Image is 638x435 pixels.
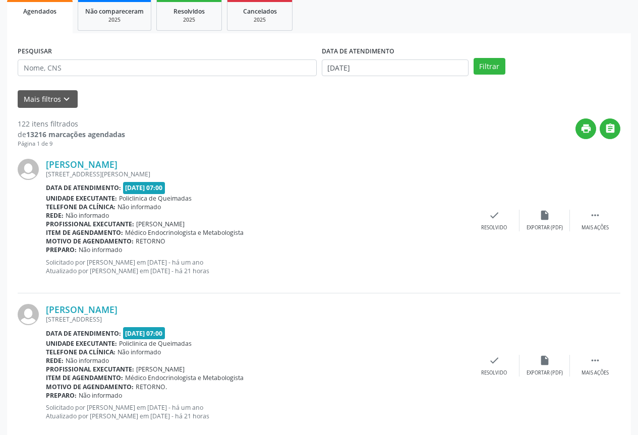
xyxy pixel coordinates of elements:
div: 2025 [164,16,214,24]
button:  [600,118,620,139]
span: Não informado [118,348,161,356]
b: Data de atendimento: [46,183,121,192]
span: Resolvidos [173,7,205,16]
label: PESQUISAR [18,44,52,59]
span: Cancelados [243,7,277,16]
a: [PERSON_NAME] [46,159,118,170]
b: Preparo: [46,245,77,254]
span: Médico Endocrinologista e Metabologista [125,228,244,237]
button: Mais filtroskeyboard_arrow_down [18,90,78,108]
span: Agendados [23,7,56,16]
div: Exportar (PDF) [527,369,563,377]
div: 2025 [85,16,144,24]
button: print [575,118,596,139]
b: Preparo: [46,391,77,400]
i: keyboard_arrow_down [61,94,72,105]
div: Mais ações [582,369,609,377]
div: Resolvido [481,224,507,231]
div: Exportar (PDF) [527,224,563,231]
b: Motivo de agendamento: [46,237,134,245]
span: Não informado [66,356,109,365]
span: [PERSON_NAME] [136,220,185,228]
b: Telefone da clínica: [46,348,115,356]
i:  [590,355,601,366]
div: de [18,129,125,140]
a: [PERSON_NAME] [46,304,118,315]
input: Selecione um intervalo [322,59,469,77]
span: Não compareceram [85,7,144,16]
i:  [590,210,601,221]
span: Médico Endocrinologista e Metabologista [125,374,244,382]
b: Unidade executante: [46,194,117,203]
i: print [581,123,592,134]
span: [DATE] 07:00 [123,182,165,194]
span: Policlinica de Queimadas [119,339,192,348]
b: Rede: [46,356,64,365]
div: Página 1 de 9 [18,140,125,148]
p: Solicitado por [PERSON_NAME] em [DATE] - há um ano Atualizado por [PERSON_NAME] em [DATE] - há 21... [46,258,469,275]
i: check [489,355,500,366]
b: Rede: [46,211,64,220]
b: Item de agendamento: [46,228,123,237]
span: Não informado [79,245,122,254]
b: Unidade executante: [46,339,117,348]
div: 122 itens filtrados [18,118,125,129]
b: Profissional executante: [46,365,134,374]
b: Profissional executante: [46,220,134,228]
b: Data de atendimento: [46,329,121,338]
span: [PERSON_NAME] [136,365,185,374]
strong: 13216 marcações agendadas [26,130,125,139]
span: RETORNO. [136,383,167,391]
img: img [18,159,39,180]
i: insert_drive_file [539,355,550,366]
button: Filtrar [474,58,505,75]
span: RETORNO [136,237,165,245]
div: Mais ações [582,224,609,231]
p: Solicitado por [PERSON_NAME] em [DATE] - há um ano Atualizado por [PERSON_NAME] em [DATE] - há 21... [46,403,469,420]
span: Não informado [79,391,122,400]
i: check [489,210,500,221]
b: Motivo de agendamento: [46,383,134,391]
span: Não informado [66,211,109,220]
img: img [18,304,39,325]
div: [STREET_ADDRESS][PERSON_NAME] [46,170,469,178]
label: DATA DE ATENDIMENTO [322,44,394,59]
div: 2025 [235,16,285,24]
input: Nome, CNS [18,59,317,77]
i:  [605,123,616,134]
div: Resolvido [481,369,507,377]
b: Item de agendamento: [46,374,123,382]
span: Não informado [118,203,161,211]
i: insert_drive_file [539,210,550,221]
div: [STREET_ADDRESS] [46,315,469,324]
span: [DATE] 07:00 [123,327,165,339]
span: Policlinica de Queimadas [119,194,192,203]
b: Telefone da clínica: [46,203,115,211]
